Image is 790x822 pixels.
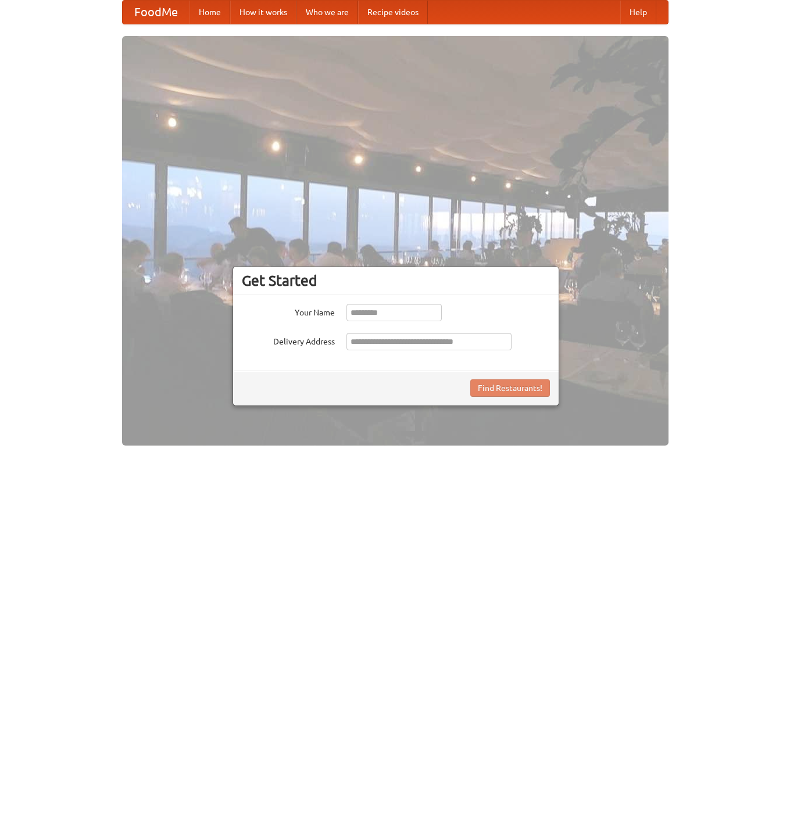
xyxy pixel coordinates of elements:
[358,1,428,24] a: Recipe videos
[190,1,230,24] a: Home
[230,1,296,24] a: How it works
[123,1,190,24] a: FoodMe
[470,379,550,397] button: Find Restaurants!
[242,333,335,347] label: Delivery Address
[242,272,550,289] h3: Get Started
[620,1,656,24] a: Help
[296,1,358,24] a: Who we are
[242,304,335,318] label: Your Name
